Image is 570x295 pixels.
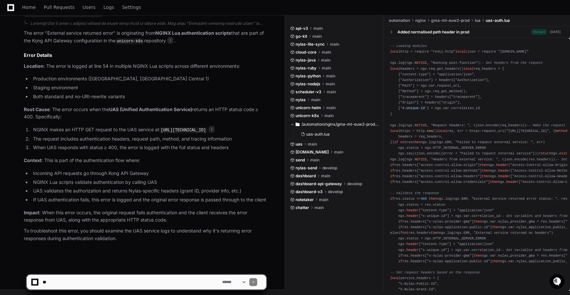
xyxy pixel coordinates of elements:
[296,26,308,31] span: api-v3
[7,49,19,61] img: 1736555170064-99ba0984-63c1-480f-8ee9-699278ef63ed
[24,106,50,112] strong: Root Cause
[390,44,427,48] span: -- Loading modules
[324,113,334,118] span: main
[321,58,330,63] span: main
[390,163,394,167] span: if
[296,58,316,63] span: nylas-java
[24,157,42,163] strong: Context
[398,253,402,257] span: if
[322,165,337,171] span: develop
[296,65,316,71] span: nylas-ruby
[24,157,266,164] p: : This is part of the authentication flow where:
[296,165,317,171] span: nylas-send
[312,34,322,39] span: main
[313,26,323,31] span: main
[7,26,120,37] div: Welcome
[24,63,266,70] p: : The error is logged at line 54 in multiple NGINX Lua scripts across different environments:
[390,197,394,201] span: if
[498,174,510,178] span: header
[327,89,336,95] span: main
[402,231,408,235] span: not
[389,18,410,23] span: automation
[296,113,319,118] span: unicorn-k8s
[390,168,394,172] span: if
[30,21,266,26] div: Loremip! Dol S amet c adipisci elitsed do eiusm temp incid ut labore etdo. Mag aliqu "Enimadmi ve...
[31,93,266,101] li: Both standard and no-URI-rewrite variants
[109,106,192,112] strong: UAS (Unified Authentication Service)
[398,225,402,229] span: if
[66,69,80,74] span: Pylon
[308,142,317,147] span: main
[406,208,419,212] span: header
[330,42,339,47] span: main
[296,149,329,155] span: [DOMAIN_NAME]
[296,34,307,39] span: go-kit
[24,227,266,242] p: To troubleshoot this error, you should examine the UAS service logs to understand why it's return...
[429,197,437,201] span: then
[44,5,74,9] span: Pull Requests
[492,225,500,229] span: then
[47,69,80,74] a: Powered byPylon
[347,181,362,187] span: develop
[31,126,266,134] li: NGINX makes an HTTP GET request to the UAS service at
[31,75,266,83] li: Production environments ([GEOGRAPHIC_DATA], [GEOGRAPHIC_DATA] Central 1)
[328,189,343,194] span: develop
[311,97,320,103] span: main
[480,163,488,167] span: then
[302,122,379,127] span: /automation/nginx/gma-mt-euw2-prod/lua
[24,52,266,59] h2: Error Details
[103,5,114,9] span: Logs
[490,180,498,184] span: then
[398,220,402,224] span: if
[482,174,490,178] span: then
[397,29,469,34] div: Added normalised path header in prod
[326,81,335,87] span: main
[550,29,561,34] div: [DATE]
[296,142,303,147] span: uas
[492,259,500,263] span: then
[427,129,433,133] span: new
[31,144,266,151] li: When UAS responds with status ≥ 400, the error is logged with the full status and headers
[390,191,439,195] span: -- Validate the response
[437,129,447,133] span: local
[31,170,266,177] li: Incoming API requests go through Kong API Gateway
[400,106,427,110] span: 'X-Unique-Id'
[314,205,324,210] span: main
[326,73,335,79] span: main
[421,197,427,201] span: 400
[322,65,331,71] span: main
[496,163,508,167] span: header
[22,56,84,61] div: We're available if you need us!
[296,189,323,194] span: dashboard-v3
[406,242,419,246] span: header
[398,259,402,263] span: if
[24,210,39,215] strong: Impact
[549,273,567,291] iframe: Open customer support
[31,187,266,195] li: UAS validates the authorization and returns Nylas-specific headers (grant ID, provider info, etc.)
[306,132,330,137] span: uas-auth.lua
[390,50,400,54] span: local
[298,130,375,139] button: uas-auth.lua
[159,127,207,133] code: [URL][TECHNICAL_ID]
[474,253,482,257] span: then
[296,181,342,187] span: dashboard-api-gateway
[406,248,419,252] span: header
[322,50,331,55] span: main
[7,7,20,20] img: PlayerZero
[83,5,96,9] span: Users
[296,89,321,95] span: scheduler-v3
[390,129,400,133] span: local
[122,5,141,9] span: Settings
[31,179,266,186] li: NGINX Lua scripts validate authentication by calling UAS
[296,73,321,79] span: nylas-python
[415,18,426,23] span: nginx
[31,135,266,143] li: The request includes authentication headers, request path, method, and tracing information
[390,66,400,70] span: local
[400,140,406,144] span: not
[296,120,300,128] svg: Directory
[296,157,305,163] span: send
[319,197,328,202] span: main
[413,140,421,144] span: then
[24,209,266,224] p: : When this error occurs, the original request fails authentication and the client receives the e...
[155,30,231,36] strong: NGINX Lua authentication scripts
